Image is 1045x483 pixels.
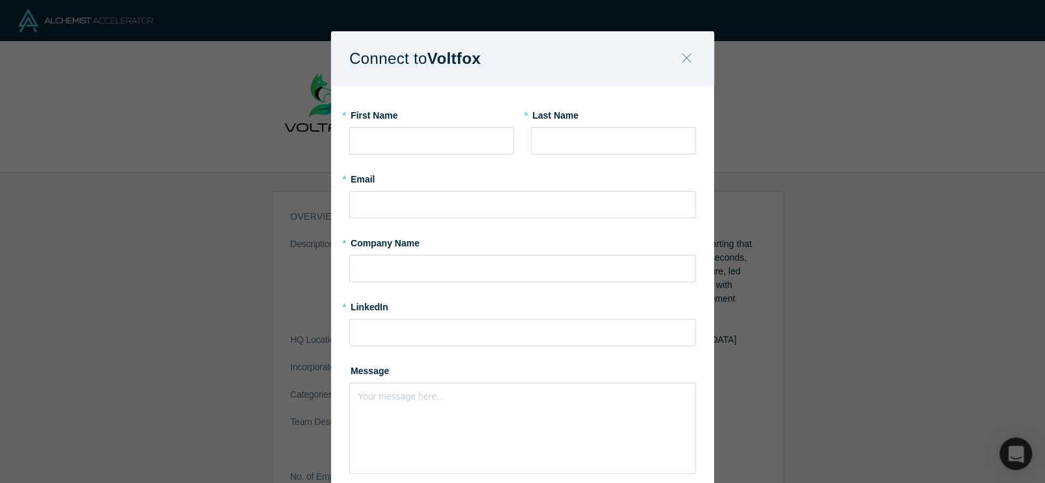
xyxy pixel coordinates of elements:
label: LinkedIn [349,296,388,314]
label: First Name [349,104,514,123]
b: Voltfox [427,50,481,67]
label: Last Name [531,104,696,123]
label: Email [349,168,696,186]
h1: Connect to [349,45,504,72]
div: rdw-editor [358,387,687,401]
div: rdw-wrapper [349,383,696,474]
button: Close [673,45,700,73]
label: Company Name [349,232,696,250]
label: Message [349,360,696,378]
